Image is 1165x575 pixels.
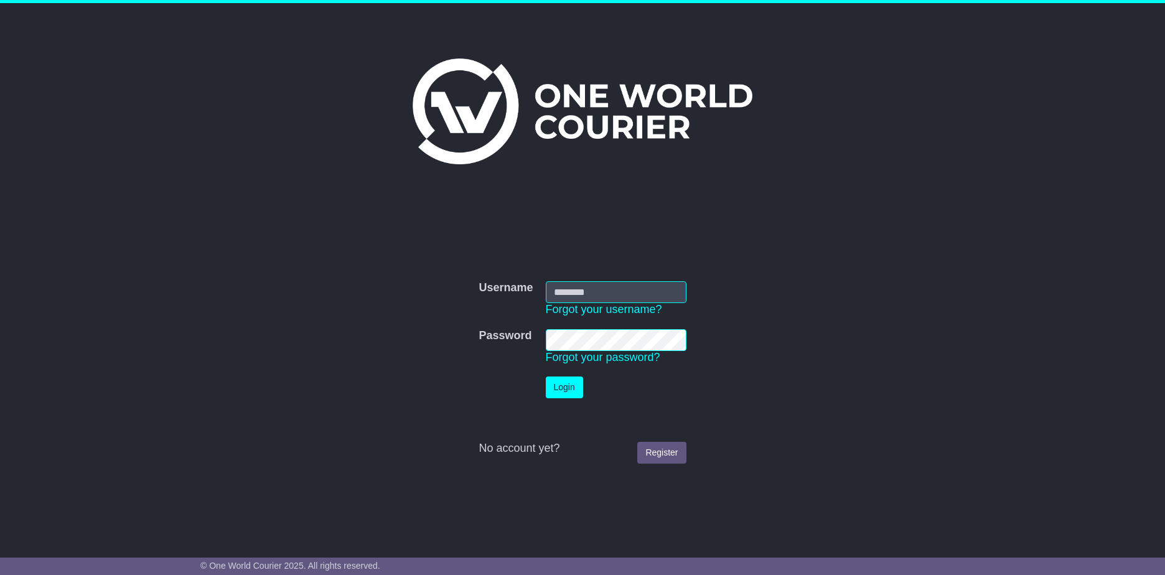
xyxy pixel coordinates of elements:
label: Username [479,281,533,295]
img: One World [413,58,752,164]
button: Login [546,376,583,398]
a: Forgot your username? [546,303,662,316]
span: © One World Courier 2025. All rights reserved. [200,561,380,571]
a: Forgot your password? [546,351,660,363]
div: No account yet? [479,442,686,456]
label: Password [479,329,531,343]
a: Register [637,442,686,464]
